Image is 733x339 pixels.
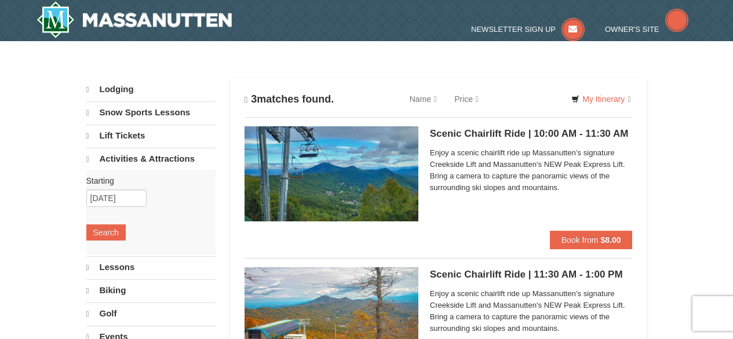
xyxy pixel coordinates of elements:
[564,90,638,108] a: My Itinerary
[600,235,621,245] strong: $8.00
[86,125,216,147] a: Lift Tickets
[605,25,688,34] a: Owner's Site
[86,175,207,187] label: Starting
[37,1,232,38] a: Massanutten Resort
[86,224,126,240] button: Search
[471,25,585,34] a: Newsletter Sign Up
[86,79,216,100] a: Lodging
[86,256,216,278] a: Lessons
[446,88,487,111] a: Price
[605,25,659,34] span: Owner's Site
[245,126,418,221] img: 24896431-1-a2e2611b.jpg
[86,148,216,170] a: Activities & Attractions
[430,128,633,140] h5: Scenic Chairlift Ride | 10:00 AM - 11:30 AM
[37,1,232,38] img: Massanutten Resort Logo
[471,25,556,34] span: Newsletter Sign Up
[86,302,216,325] a: Golf
[401,88,446,111] a: Name
[550,231,633,249] button: Book from $8.00
[430,288,633,334] span: Enjoy a scenic chairlift ride up Massanutten’s signature Creekside Lift and Massanutten's NEW Pea...
[430,269,633,280] h5: Scenic Chairlift Ride | 11:30 AM - 1:00 PM
[86,101,216,123] a: Snow Sports Lessons
[430,147,633,194] span: Enjoy a scenic chairlift ride up Massanutten’s signature Creekside Lift and Massanutten's NEW Pea...
[561,235,599,245] span: Book from
[86,279,216,301] a: Biking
